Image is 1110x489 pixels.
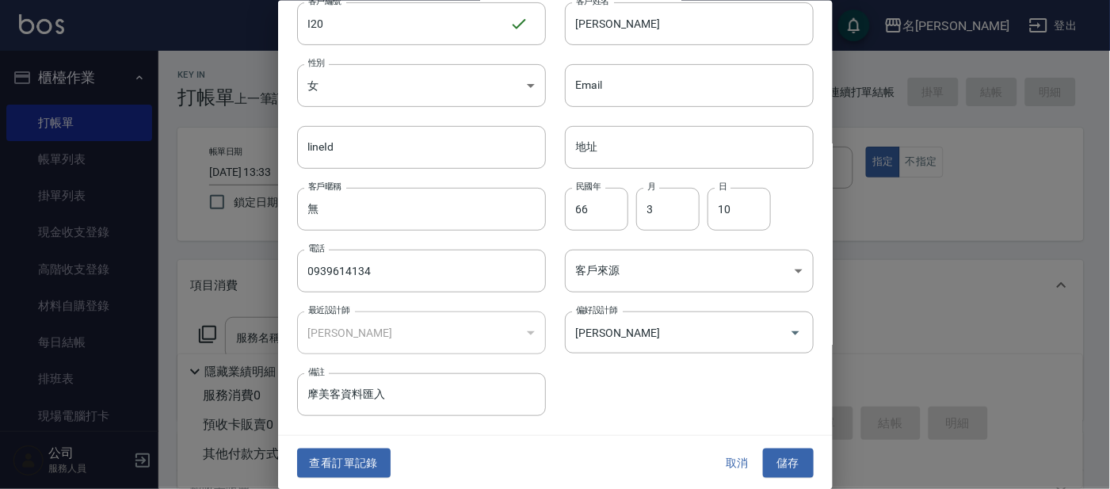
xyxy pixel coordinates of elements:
label: 最近設計師 [308,304,349,316]
label: 月 [647,180,655,192]
label: 性別 [308,56,325,68]
button: Open [783,319,808,345]
button: 儲存 [763,449,814,478]
label: 民國年 [576,180,601,192]
label: 備註 [308,366,325,378]
label: 電話 [308,243,325,254]
div: [PERSON_NAME] [297,311,546,354]
label: 客戶暱稱 [308,180,341,192]
div: 女 [297,63,546,106]
button: 取消 [712,449,763,478]
label: 偏好設計師 [576,304,617,316]
button: 查看訂單記錄 [297,449,391,478]
label: 日 [719,180,727,192]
